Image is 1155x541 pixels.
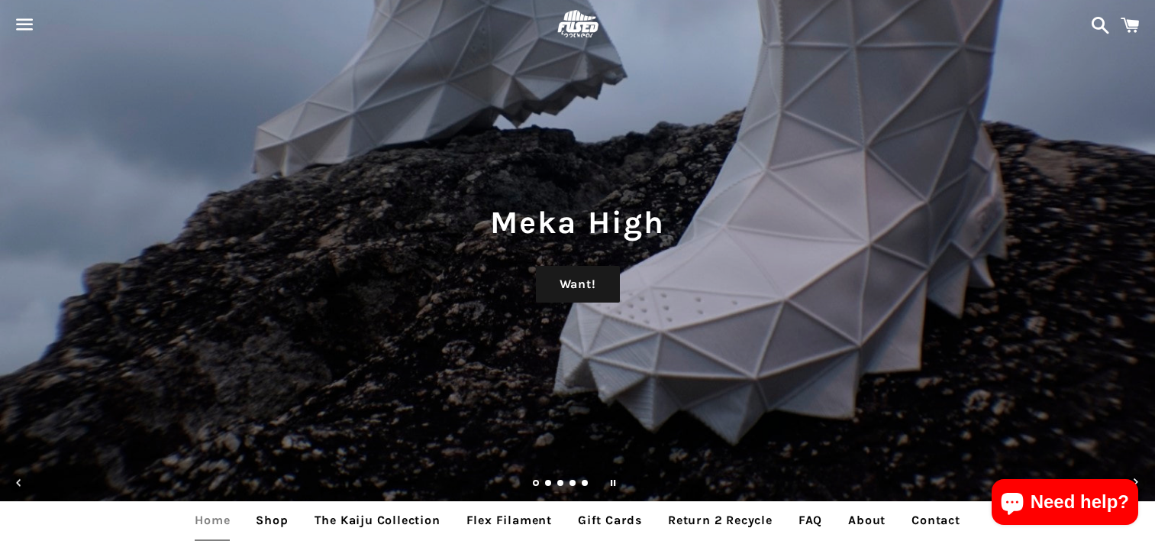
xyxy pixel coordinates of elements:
[657,501,784,539] a: Return 2 Recycle
[566,501,653,539] a: Gift Cards
[533,481,540,488] a: Slide 1, current
[837,501,897,539] a: About
[455,501,563,539] a: Flex Filament
[596,466,630,500] button: Pause slideshow
[2,466,36,500] button: Previous slide
[183,501,241,539] a: Home
[1119,466,1153,500] button: Next slide
[545,481,553,488] a: Load slide 2
[244,501,299,539] a: Shop
[557,481,565,488] a: Load slide 3
[582,481,589,488] a: Load slide 5
[787,501,834,539] a: FAQ
[15,200,1140,245] h1: Meka High
[536,266,620,303] a: Want!
[569,481,577,488] a: Load slide 4
[303,501,452,539] a: The Kaiju Collection
[987,479,1143,529] inbox-online-store-chat: Shopify online store chat
[900,501,972,539] a: Contact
